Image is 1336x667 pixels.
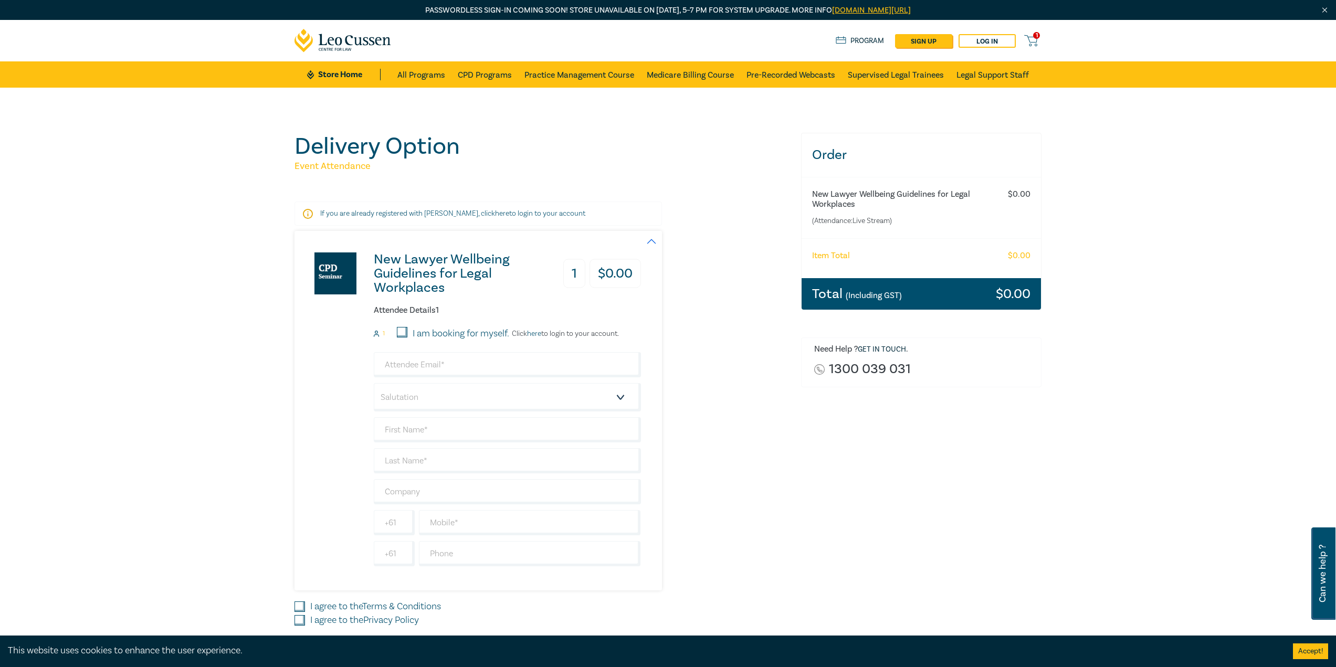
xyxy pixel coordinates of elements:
span: 1 [1033,32,1040,39]
button: Accept cookies [1293,643,1328,659]
h6: $ 0.00 [1008,251,1030,261]
p: Passwordless sign-in coming soon! Store unavailable on [DATE], 5–7 PM for system upgrade. More info [294,5,1042,16]
small: (Attendance: Live Stream ) [812,216,989,226]
a: here [495,209,509,218]
a: Store Home [307,69,380,80]
h1: Delivery Option [294,133,788,160]
a: Legal Support Staff [956,61,1029,88]
a: here [527,329,541,338]
span: Can we help ? [1318,534,1328,613]
a: Pre-Recorded Webcasts [746,61,835,88]
a: 1300 039 031 [829,362,911,376]
h6: Attendee Details 1 [374,305,641,315]
input: +61 [374,510,415,535]
input: +61 [374,541,415,566]
h6: New Lawyer Wellbeing Guidelines for Legal Workplaces [812,189,989,209]
h3: $ 0.00 [590,259,641,288]
a: Medicare Billing Course [647,61,734,88]
a: All Programs [397,61,445,88]
input: Company [374,479,641,504]
small: 1 [383,330,385,337]
small: (Including GST) [846,290,902,301]
a: Log in [959,34,1016,48]
a: CPD Programs [458,61,512,88]
h5: Event Attendance [294,160,788,173]
a: Get in touch [858,345,906,354]
a: Privacy Policy [363,614,419,626]
label: I agree to the [310,613,419,627]
img: New Lawyer Wellbeing Guidelines for Legal Workplaces [314,252,356,294]
a: [DOMAIN_NAME][URL] [832,5,911,15]
a: Terms & Conditions [362,600,441,612]
input: Phone [419,541,641,566]
h6: Item Total [812,251,850,261]
h3: $ 0.00 [996,287,1030,301]
input: First Name* [374,417,641,442]
img: Close [1320,6,1329,15]
label: I am booking for myself. [413,327,509,341]
input: Last Name* [374,448,641,473]
h3: New Lawyer Wellbeing Guidelines for Legal Workplaces [374,252,546,295]
h3: 1 [563,259,585,288]
p: If you are already registered with [PERSON_NAME], click to login to your account [320,208,636,219]
h3: Order [802,133,1042,177]
h6: Need Help ? . [814,344,1034,355]
input: Attendee Email* [374,352,641,377]
h6: $ 0.00 [1008,189,1030,199]
a: Supervised Legal Trainees [848,61,944,88]
a: sign up [895,34,952,48]
a: Practice Management Course [524,61,634,88]
div: This website uses cookies to enhance the user experience. [8,644,1277,658]
p: Click to login to your account. [509,330,619,338]
input: Mobile* [419,510,641,535]
label: I agree to the [310,600,441,613]
h3: Total [812,287,902,301]
a: Program [836,35,885,47]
